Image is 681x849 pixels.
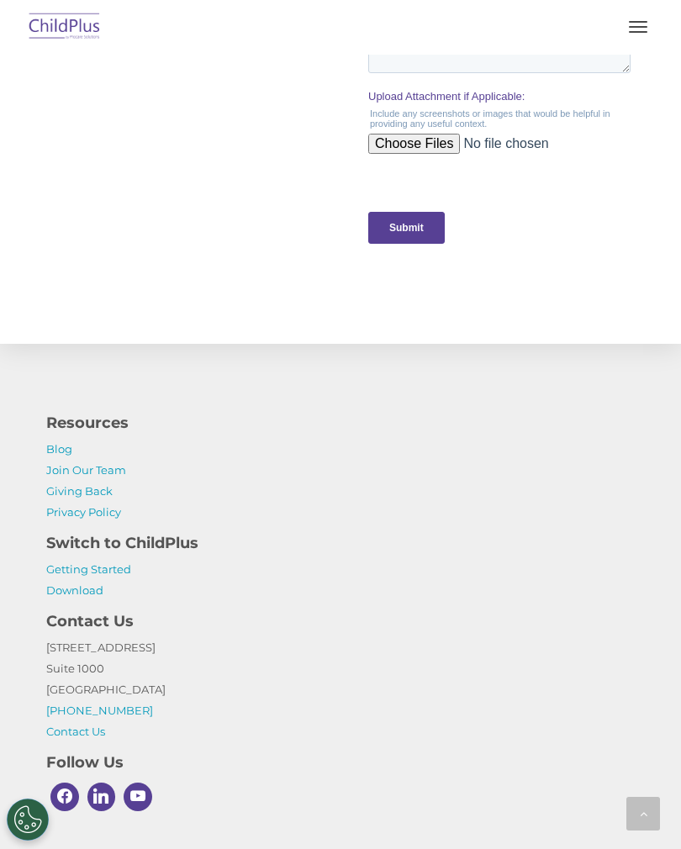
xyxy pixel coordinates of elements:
a: Contact Us [46,725,105,738]
h4: Contact Us [46,609,635,633]
a: [PHONE_NUMBER] [46,704,153,717]
a: Giving Back [46,484,113,498]
a: Download [46,583,103,597]
p: [STREET_ADDRESS] Suite 1000 [GEOGRAPHIC_DATA] [46,637,635,742]
a: Getting Started [46,562,131,576]
img: ChildPlus by Procare Solutions [25,8,104,47]
h4: Follow Us [46,751,635,774]
a: Join Our Team [46,463,126,477]
a: Privacy Policy [46,505,121,519]
a: Blog [46,442,72,456]
h4: Resources [46,411,635,435]
h4: Switch to ChildPlus [46,531,635,555]
a: Linkedin [83,778,120,815]
button: Cookies Settings [7,799,49,841]
a: Youtube [119,778,156,815]
a: Facebook [46,778,83,815]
